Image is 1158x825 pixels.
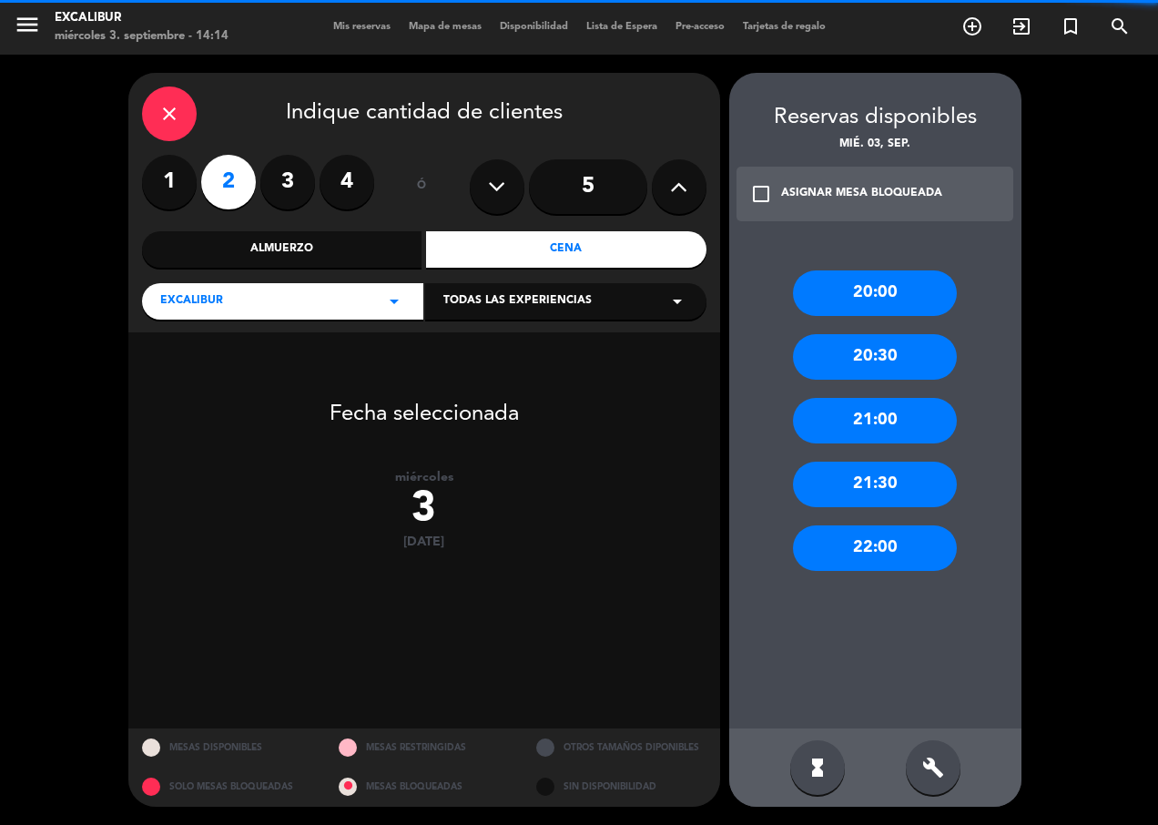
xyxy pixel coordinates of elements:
i: add_circle_outline [961,15,983,37]
i: build [922,757,944,779]
label: 1 [142,155,197,209]
div: 21:00 [793,398,957,443]
div: Cena [426,231,706,268]
div: Reservas disponibles [729,100,1021,136]
span: Pre-acceso [666,22,734,32]
i: hourglass_full [807,757,828,779]
i: search [1109,15,1131,37]
span: Lista de Espera [577,22,666,32]
button: menu [14,11,41,45]
div: [DATE] [128,535,720,550]
label: 3 [260,155,315,209]
label: 2 [201,155,256,209]
i: turned_in_not [1060,15,1082,37]
div: ó [392,155,452,219]
i: menu [14,11,41,38]
span: Tarjetas de regalo [734,22,835,32]
div: Almuerzo [142,231,422,268]
div: 3 [128,485,720,535]
i: exit_to_app [1011,15,1032,37]
div: MESAS RESTRINGIDAS [325,728,523,768]
div: OTROS TAMAÑOS DIPONIBLES [523,728,720,768]
i: arrow_drop_down [383,290,405,312]
span: Mis reservas [324,22,400,32]
div: MESAS BLOQUEADAS [325,768,523,807]
div: miércoles [128,470,720,485]
span: Disponibilidad [491,22,577,32]
span: Todas las experiencias [443,292,592,311]
div: 20:30 [793,334,957,380]
i: arrow_drop_down [666,290,688,312]
div: 21:30 [793,462,957,507]
i: close [158,103,180,125]
span: Mapa de mesas [400,22,491,32]
div: miércoles 3. septiembre - 14:14 [55,27,229,46]
div: Excalibur [55,9,229,27]
div: mié. 03, sep. [729,136,1021,154]
div: Indique cantidad de clientes [142,87,706,141]
div: SOLO MESAS BLOQUEADAS [128,768,326,807]
div: 20:00 [793,270,957,316]
i: check_box_outline_blank [750,183,772,205]
label: 4 [320,155,374,209]
div: Fecha seleccionada [128,374,720,433]
div: 22:00 [793,525,957,571]
div: MESAS DISPONIBLES [128,728,326,768]
div: SIN DISPONIBILIDAD [523,768,720,807]
span: Excalibur [160,292,223,311]
div: ASIGNAR MESA BLOQUEADA [781,185,942,203]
